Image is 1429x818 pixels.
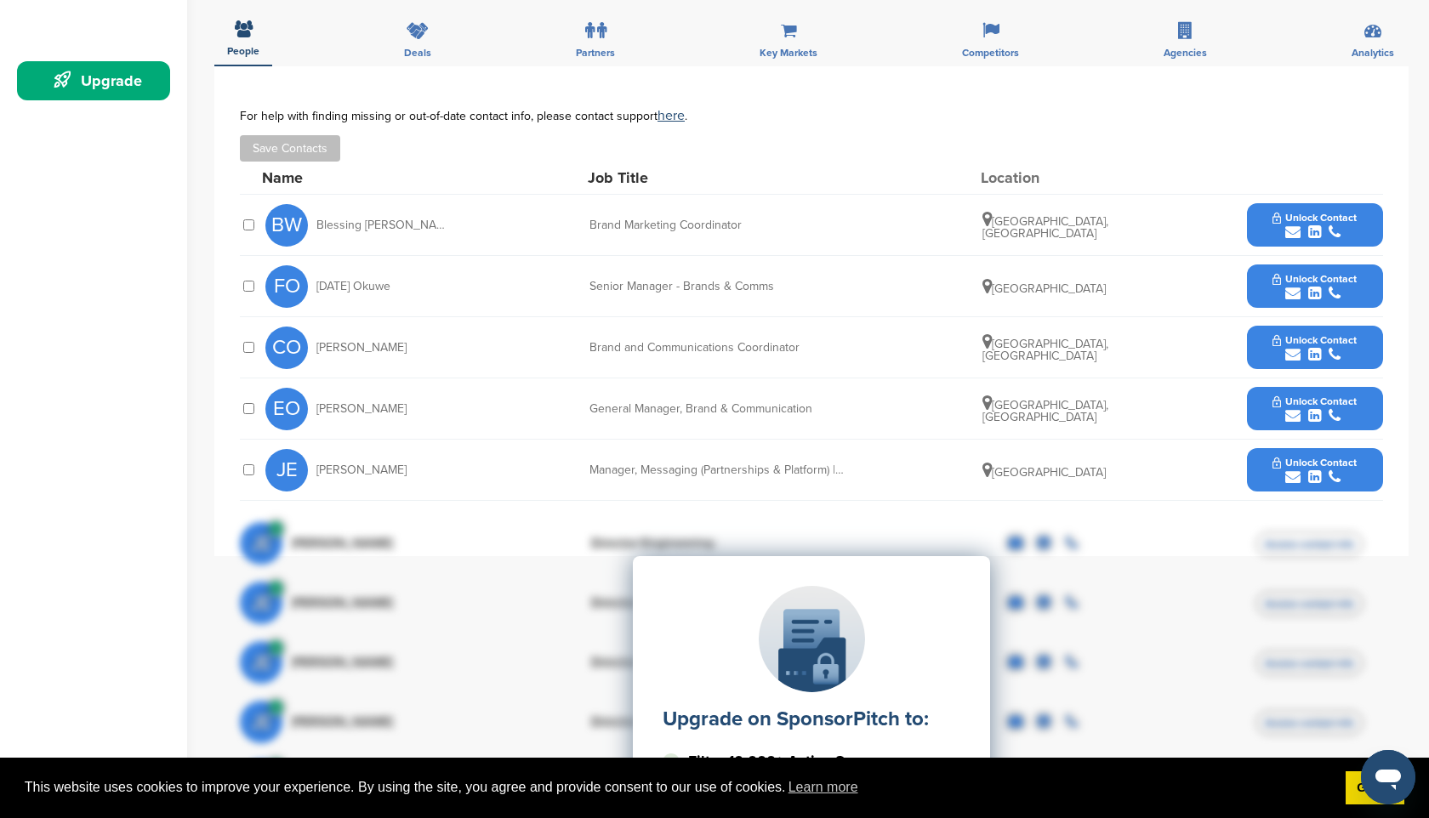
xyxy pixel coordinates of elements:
[1272,457,1357,469] span: Unlock Contact
[589,403,845,415] div: General Manager, Brand & Communication
[1272,395,1357,407] span: Unlock Contact
[589,464,845,476] div: Manager, Messaging (Partnerships & Platform) | Digital Services
[1252,200,1377,251] button: Unlock Contact
[1272,334,1357,346] span: Unlock Contact
[1252,445,1377,496] button: Unlock Contact
[25,775,1332,800] span: This website uses cookies to improve your experience. By using the site, you agree and provide co...
[962,48,1019,58] span: Competitors
[316,464,407,476] span: [PERSON_NAME]
[981,170,1108,185] div: Location
[760,48,817,58] span: Key Markets
[982,465,1106,480] span: [GEOGRAPHIC_DATA]
[1361,750,1415,804] iframe: Button to launch messaging window
[589,281,845,293] div: Senior Manager - Brands & Comms
[1272,273,1357,285] span: Unlock Contact
[265,327,308,369] span: CO
[1252,322,1377,373] button: Unlock Contact
[262,170,449,185] div: Name
[240,135,340,162] button: Save Contacts
[1252,261,1377,312] button: Unlock Contact
[265,388,308,430] span: EO
[1164,48,1207,58] span: Agencies
[404,48,431,58] span: Deals
[1252,383,1377,435] button: Unlock Contact
[1346,771,1404,805] a: dismiss cookie message
[658,107,685,124] a: here
[786,775,861,800] a: learn more about cookies
[982,398,1108,424] span: [GEOGRAPHIC_DATA], [GEOGRAPHIC_DATA]
[576,48,615,58] span: Partners
[227,46,259,56] span: People
[265,265,308,308] span: FO
[1352,48,1394,58] span: Analytics
[589,342,845,354] div: Brand and Communications Coordinator
[26,65,170,96] div: Upgrade
[663,707,929,731] label: Upgrade on SponsorPitch to:
[265,449,308,491] span: JE
[316,281,390,293] span: [DATE] Okuwe
[17,61,170,100] a: Upgrade
[589,219,845,231] div: Brand Marketing Coordinator
[316,403,407,415] span: [PERSON_NAME]
[982,214,1108,241] span: [GEOGRAPHIC_DATA], [GEOGRAPHIC_DATA]
[982,337,1108,363] span: [GEOGRAPHIC_DATA], [GEOGRAPHIC_DATA]
[982,281,1106,296] span: [GEOGRAPHIC_DATA]
[663,747,960,776] li: Filter 10,000+ Active Sponsors
[1272,212,1357,224] span: Unlock Contact
[265,204,308,247] span: BW
[316,219,453,231] span: Blessing [PERSON_NAME]
[240,109,1383,122] div: For help with finding missing or out-of-date contact info, please contact support .
[316,342,407,354] span: [PERSON_NAME]
[588,170,843,185] div: Job Title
